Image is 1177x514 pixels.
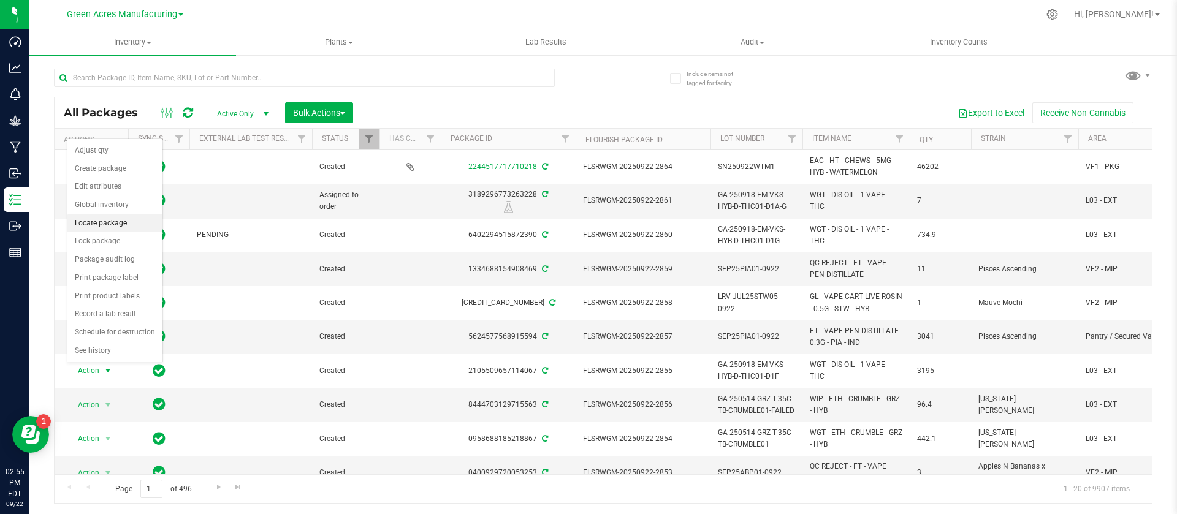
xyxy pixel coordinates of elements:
span: Mauve Mochi [978,297,1071,309]
span: GA-250514-GRZ-T-35C-TB-CRUMBLE01-FAILED [718,393,795,417]
a: Status [322,134,348,143]
span: Created [319,297,372,309]
span: SEP25PIA01-0922 [718,331,795,342]
a: Go to the last page [229,480,247,496]
span: Created [319,331,372,342]
div: R&D Lab Sample [439,201,577,213]
li: Print product labels [67,287,162,306]
div: Actions [64,135,123,144]
span: Sync from Compliance System [540,434,548,443]
span: Page of 496 [105,480,202,499]
button: Receive Non-Cannabis [1032,102,1133,123]
span: 3041 [917,331,964,342]
li: Lock package [67,232,162,251]
li: Edit attributes [67,178,162,196]
span: Pisces Ascending [978,331,1071,342]
a: Sync Status [138,134,185,143]
input: Search Package ID, Item Name, SKU, Lot or Part Number... [54,69,555,87]
a: External Lab Test Result [199,134,295,143]
span: Sync from Compliance System [540,332,548,341]
div: 0958688185218867 [439,433,577,445]
span: Created [319,263,372,275]
iframe: Resource center unread badge [36,414,51,429]
li: Create package [67,160,162,178]
span: 3 [917,467,964,478]
span: L03 - EXT [1086,433,1163,445]
div: 3189296773263228 [439,189,577,213]
a: Area [1088,134,1107,143]
span: EAC - HT - CHEWS - 5MG - HYB - WATERMELON [810,155,902,178]
a: Audit [649,29,856,55]
a: Inventory Counts [856,29,1062,55]
span: Hi, [PERSON_NAME]! [1074,9,1154,19]
span: Sync from Compliance System [540,162,548,171]
span: [US_STATE][PERSON_NAME] [978,393,1071,417]
span: Bulk Actions [293,108,345,118]
span: QC REJECT - FT - VAPE CART [810,461,902,484]
span: Include items not tagged for facility [687,69,748,88]
span: WGT - DIS OIL - 1 VAPE - THC [810,224,902,247]
span: 96.4 [917,399,964,410]
a: Flourish Package ID [585,135,663,144]
span: Action [67,396,100,414]
div: 2105509657114067 [439,365,577,377]
span: Sync from Compliance System [540,265,548,273]
inline-svg: Analytics [9,62,21,74]
div: 0400929720053253 [439,467,577,478]
iframe: Resource center [12,416,49,453]
a: Filter [1058,129,1078,149]
span: Pisces Ascending [978,263,1071,275]
span: Assigned to order [319,189,372,213]
span: Sync from Compliance System [540,468,548,477]
span: Inventory [29,37,236,48]
span: GA-250514-GRZ-T-35C-TB-CRUMBLE01 [718,427,795,450]
span: [US_STATE][PERSON_NAME] [978,427,1071,450]
span: select [101,396,116,414]
a: 2244517717710218 [468,162,537,171]
span: Created [319,229,372,241]
span: Pantry / Secured Vault [1086,331,1163,342]
li: Global inventory [67,196,162,214]
a: Filter [555,129,576,149]
span: Action [67,464,100,482]
span: Created [319,399,372,410]
a: Package ID [451,134,492,143]
span: SEP25ABP01-0922 [718,467,795,478]
span: WGT - DIS OIL - 1 VAPE - THC [810,189,902,213]
span: Created [319,365,372,377]
inline-svg: Inventory [9,194,21,206]
span: In Sync [153,396,166,413]
span: Sync from Compliance System [540,400,548,409]
a: Qty [920,135,933,144]
span: SN250922WTM1 [718,161,795,173]
span: All Packages [64,106,150,119]
a: Filter [421,129,441,149]
span: VF2 - MIP [1086,263,1163,275]
span: Green Acres Manufacturing [67,9,177,20]
span: FLSRWGM-20250922-2861 [583,195,703,206]
span: GA-250918-EM-VKS-HYB-D-THC01-D1G [718,224,795,247]
span: Plants [237,37,442,48]
span: GA-250918-EM-VKS-HYB-D-THC01-D1F [718,359,795,382]
a: Inventory [29,29,236,55]
span: Sync from Compliance System [540,230,548,239]
span: 46202 [917,161,964,173]
span: L03 - EXT [1086,229,1163,241]
a: Item Name [812,134,851,143]
span: WIP - ETH - CRUMBLE - GRZ - HYB [810,393,902,417]
span: Created [319,467,372,478]
inline-svg: Grow [9,115,21,127]
span: 442.1 [917,433,964,445]
th: Has COA [379,129,441,150]
span: VF2 - MIP [1086,297,1163,309]
span: 1 [917,297,964,309]
span: Created [319,161,372,173]
span: SEP25PIA01-0922 [718,263,795,275]
span: FLSRWGM-20250922-2859 [583,263,703,275]
span: Sync from Compliance System [547,298,555,307]
span: select [101,430,116,447]
span: GA-250918-EM-VKS-HYB-D-THC01-D1A-G [718,189,795,213]
span: QC REJECT - FT - VAPE PEN DISTILLATE [810,257,902,281]
div: 1334688154908469 [439,263,577,275]
li: Print package label [67,269,162,287]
